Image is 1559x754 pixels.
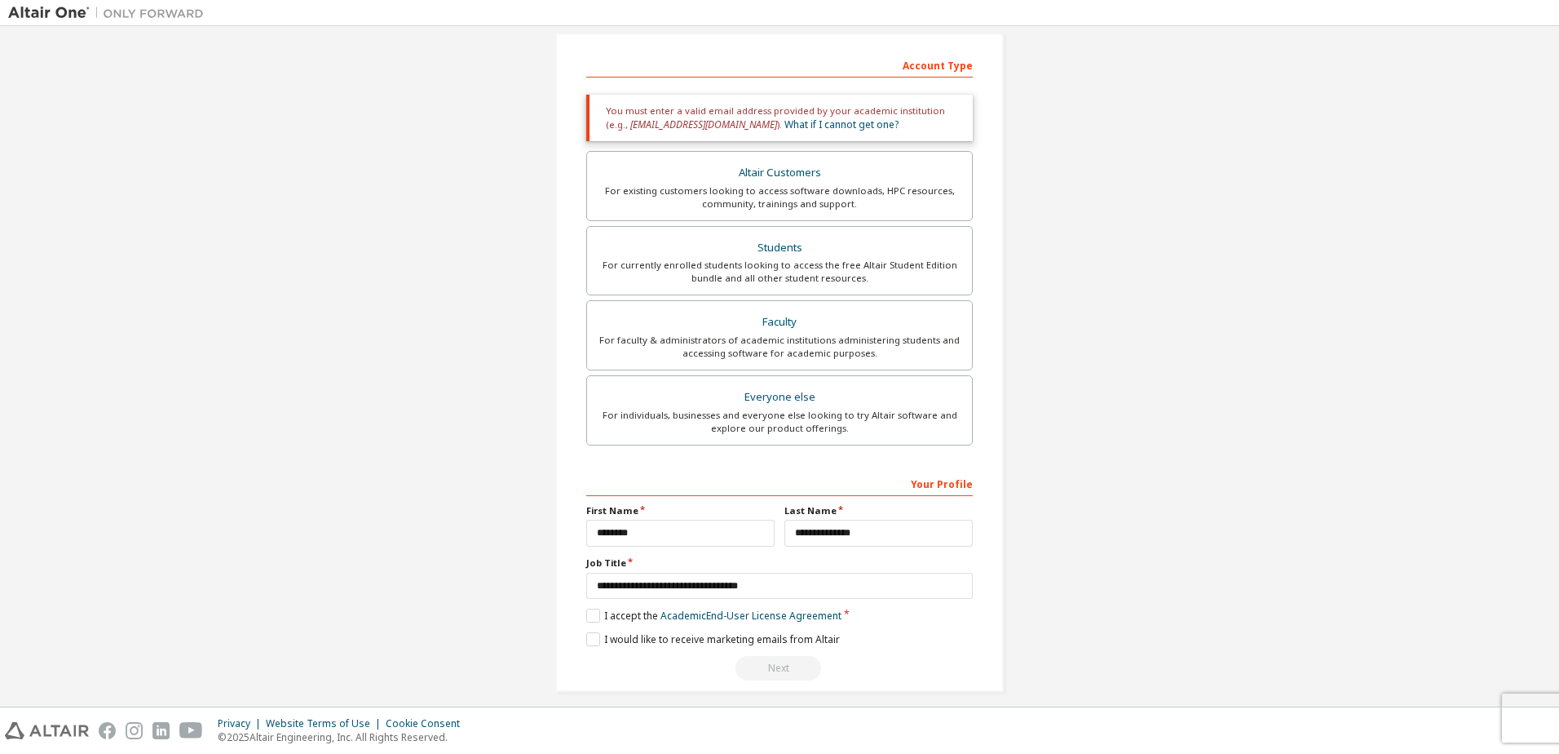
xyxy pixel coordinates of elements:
label: Job Title [586,557,973,570]
div: Privacy [218,717,266,730]
div: Cookie Consent [386,717,470,730]
img: linkedin.svg [152,722,170,739]
img: facebook.svg [99,722,116,739]
label: I accept the [586,609,841,623]
div: For currently enrolled students looking to access the free Altair Student Edition bundle and all ... [597,259,962,285]
div: Your Profile [586,470,973,496]
p: © 2025 Altair Engineering, Inc. All Rights Reserved. [218,730,470,744]
div: Faculty [597,311,962,334]
img: Altair One [8,5,212,21]
div: Website Terms of Use [266,717,386,730]
div: Everyone else [597,386,962,409]
div: Account Type [586,51,973,78]
label: First Name [586,504,775,517]
img: altair_logo.svg [5,722,89,739]
span: [EMAIL_ADDRESS][DOMAIN_NAME] [630,118,777,131]
div: For faculty & administrators of academic institutions administering students and accessing softwa... [597,334,962,360]
div: Students [597,237,962,259]
a: Academic End-User License Agreement [660,609,841,623]
div: You must enter a valid email address provided by your academic institution (e.g., ). [586,95,973,141]
label: I would like to receive marketing emails from Altair [586,632,840,646]
label: Last Name [784,504,973,517]
div: For individuals, businesses and everyone else looking to try Altair software and explore our prod... [597,409,962,435]
img: instagram.svg [126,722,143,739]
div: For existing customers looking to access software downloads, HPC resources, community, trainings ... [597,184,962,211]
a: What if I cannot get one? [784,118,899,131]
div: You need to provide your academic email [586,656,973,681]
div: Altair Customers [597,162,962,184]
img: youtube.svg [179,722,203,739]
